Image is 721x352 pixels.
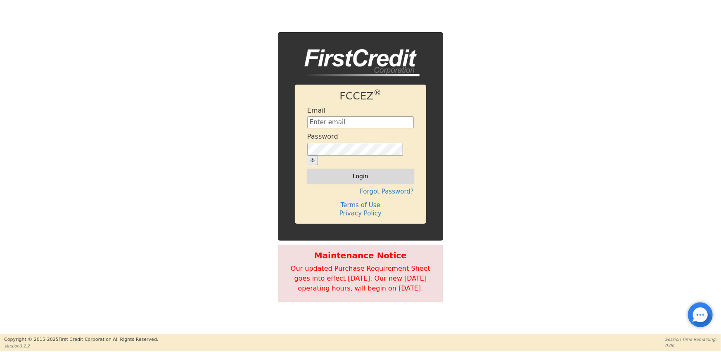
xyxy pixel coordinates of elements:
[307,106,325,114] h4: Email
[295,49,420,76] img: logo-CMu_cnol.png
[282,249,439,262] b: Maintenance Notice
[4,343,158,349] p: Version 3.2.2
[291,265,430,292] span: Our updated Purchase Requirement Sheet goes into effect [DATE]. Our new [DATE] operating hours, w...
[307,169,414,183] button: Login
[374,88,382,97] sup: ®
[307,210,414,217] h4: Privacy Policy
[307,132,338,140] h4: Password
[307,90,414,102] h1: FCCEZ
[307,188,414,195] h4: Forgot Password?
[4,336,158,343] p: Copyright © 2015- 2025 First Credit Corporation.
[307,143,403,156] input: password
[113,337,158,342] span: All Rights Reserved.
[665,336,717,343] p: Session Time Remaining:
[307,116,414,129] input: Enter email
[665,343,717,349] p: 0:00
[307,201,414,209] h4: Terms of Use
